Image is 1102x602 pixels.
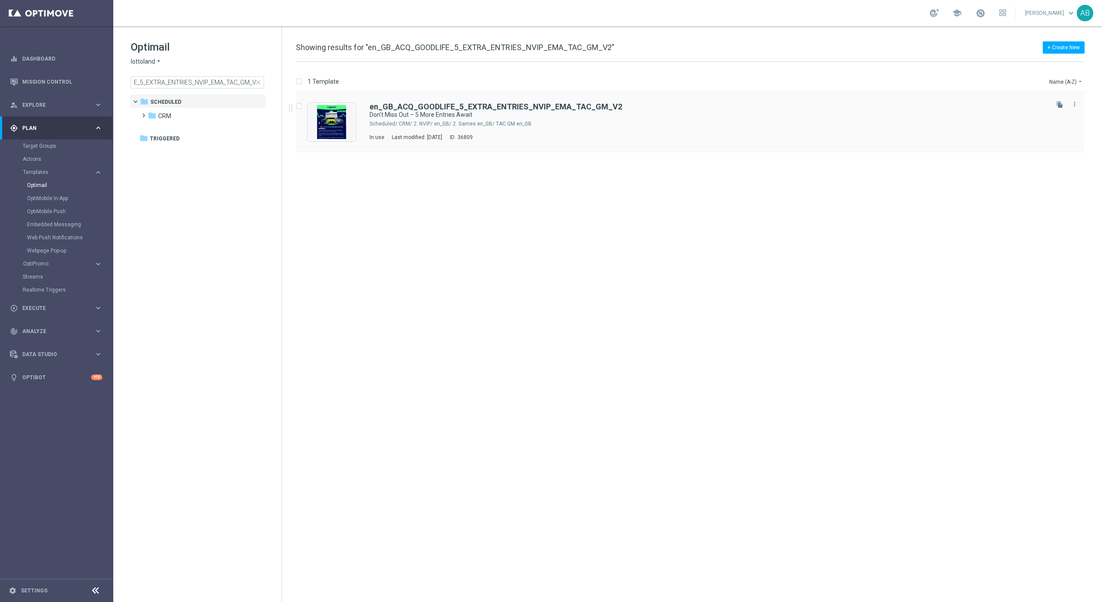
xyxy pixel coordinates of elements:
div: Plan [10,124,94,132]
div: 36809 [458,134,473,141]
div: Mission Control [10,70,102,93]
i: arrow_drop_down [1077,78,1084,85]
a: [PERSON_NAME]keyboard_arrow_down [1024,7,1077,20]
button: Mission Control [10,78,103,85]
a: Settings [21,588,47,593]
div: Templates [23,170,94,175]
i: keyboard_arrow_right [94,124,102,132]
i: person_search [10,101,18,109]
i: folder [148,111,156,120]
button: + Create New [1043,41,1085,54]
div: Last modified: [DATE] [388,134,446,141]
h1: Optimail [131,40,264,54]
a: OptiMobile Push [27,208,91,215]
div: Execute [10,304,94,312]
i: keyboard_arrow_right [94,101,102,109]
div: Webpage Pop-up [27,244,112,257]
a: Optibot [22,366,91,389]
i: arrow_drop_down [155,58,162,66]
a: Realtime Triggers [23,286,91,293]
i: more_vert [1071,101,1078,108]
div: AB [1077,5,1093,21]
div: Target Groups [23,139,112,153]
button: lightbulb Optibot +10 [10,374,103,381]
span: Analyze [22,329,94,334]
span: close [255,79,262,86]
button: track_changes Analyze keyboard_arrow_right [10,328,103,335]
div: OptiMobile Push [27,205,112,218]
div: Realtime Triggers [23,283,112,296]
b: en_GB_ACQ_GOODLIFE_5_EXTRA_ENTRIES_NVIP_EMA_TAC_GM_V2 [370,102,622,111]
div: ID: [446,134,473,141]
span: OptiPromo [23,261,85,266]
div: Data Studio [10,350,94,358]
button: file_copy [1054,99,1065,110]
a: Actions [23,156,91,163]
i: lightbulb [10,374,18,381]
i: settings [9,587,17,595]
button: gps_fixed Plan keyboard_arrow_right [10,125,103,132]
a: Web Push Notifications [27,234,91,241]
span: CRM [158,112,171,120]
i: track_changes [10,327,18,335]
div: OptiPromo [23,257,112,270]
a: Streams [23,273,91,280]
button: Templates keyboard_arrow_right [23,169,103,176]
i: keyboard_arrow_right [94,350,102,358]
div: OptiMobile In-App [27,192,112,205]
i: keyboard_arrow_right [94,168,102,177]
div: Analyze [10,327,94,335]
button: OptiPromo keyboard_arrow_right [23,260,103,267]
span: Triggered [150,135,180,143]
button: play_circle_outline Execute keyboard_arrow_right [10,305,103,312]
div: Dashboard [10,47,102,70]
button: person_search Explore keyboard_arrow_right [10,102,103,109]
a: Optimail [27,182,91,189]
div: Scheduled/ [370,120,397,127]
i: keyboard_arrow_right [94,304,102,312]
div: Embedded Messaging [27,218,112,231]
i: file_copy [1056,101,1063,108]
span: Showing results for "en_GB_ACQ_GOODLIFE_5_EXTRA_ENTRIES_NVIP_EMA_TAC_GM_V2" [296,43,614,52]
div: Streams [23,270,112,283]
div: In use [370,134,384,141]
span: Data Studio [22,352,94,357]
a: Mission Control [22,70,102,93]
div: Optimail [27,179,112,192]
i: folder [139,134,148,143]
span: Execute [22,306,94,311]
div: Press SPACE to select this row. [287,92,1100,152]
span: Plan [22,126,94,131]
div: Scheduled/CRM/2. NVIP/en_GB/2. Games en_GB/TAC GM en_GB [399,120,1047,127]
button: lottoland arrow_drop_down [131,58,162,66]
span: Templates [23,170,85,175]
input: Search Template [131,76,264,88]
i: gps_fixed [10,124,18,132]
div: Explore [10,101,94,109]
a: Don’t Miss Out – 5 More Entries Await [370,111,1027,119]
button: equalizer Dashboard [10,55,103,62]
a: Target Groups [23,143,91,150]
a: en_GB_ACQ_GOODLIFE_5_EXTRA_ENTRIES_NVIP_EMA_TAC_GM_V2 [370,103,622,111]
button: Data Studio keyboard_arrow_right [10,351,103,358]
i: keyboard_arrow_right [94,327,102,335]
span: Explore [22,102,94,108]
img: 36809.jpeg [310,105,353,139]
span: lottoland [131,58,155,66]
i: folder [140,97,149,106]
i: play_circle_outline [10,304,18,312]
a: Embedded Messaging [27,221,91,228]
button: Name (A-Z)arrow_drop_down [1048,76,1085,87]
a: Dashboard [22,47,102,70]
i: keyboard_arrow_right [94,260,102,268]
div: Actions [23,153,112,166]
